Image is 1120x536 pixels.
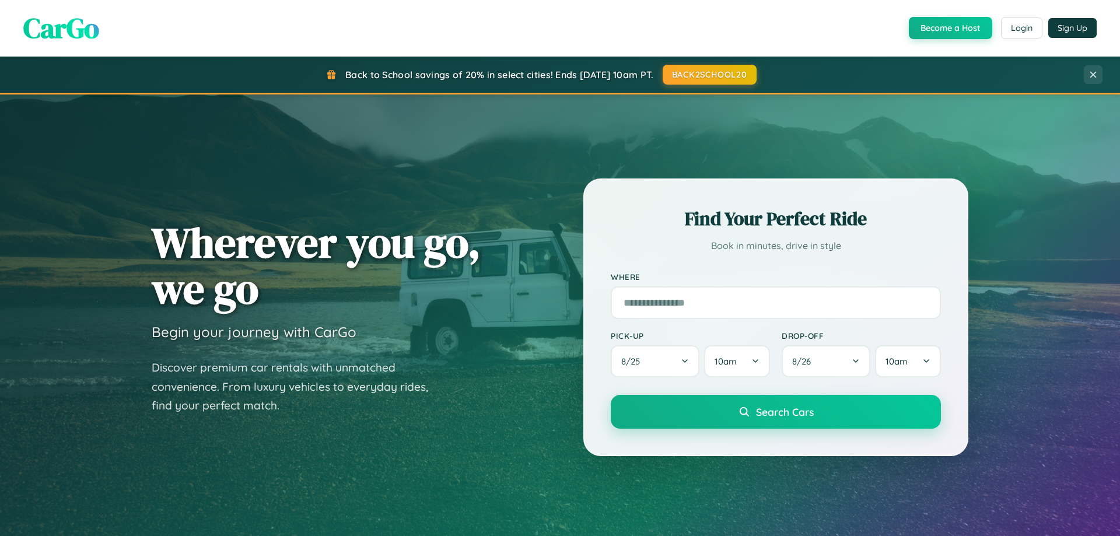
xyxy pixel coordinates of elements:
span: 8 / 26 [792,356,817,367]
label: Where [611,272,941,282]
label: Drop-off [782,331,941,341]
button: 8/26 [782,345,870,377]
button: 10am [704,345,770,377]
h1: Wherever you go, we go [152,219,481,311]
button: Sign Up [1048,18,1097,38]
label: Pick-up [611,331,770,341]
button: Login [1001,17,1042,38]
button: Search Cars [611,395,941,429]
p: Book in minutes, drive in style [611,237,941,254]
button: 8/25 [611,345,699,377]
span: Back to School savings of 20% in select cities! Ends [DATE] 10am PT. [345,69,653,80]
button: Become a Host [909,17,992,39]
span: 10am [885,356,908,367]
button: 10am [875,345,941,377]
span: CarGo [23,9,99,47]
h2: Find Your Perfect Ride [611,206,941,232]
span: 10am [715,356,737,367]
h3: Begin your journey with CarGo [152,323,356,341]
button: BACK2SCHOOL20 [663,65,757,85]
span: Search Cars [756,405,814,418]
p: Discover premium car rentals with unmatched convenience. From luxury vehicles to everyday rides, ... [152,358,443,415]
span: 8 / 25 [621,356,646,367]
